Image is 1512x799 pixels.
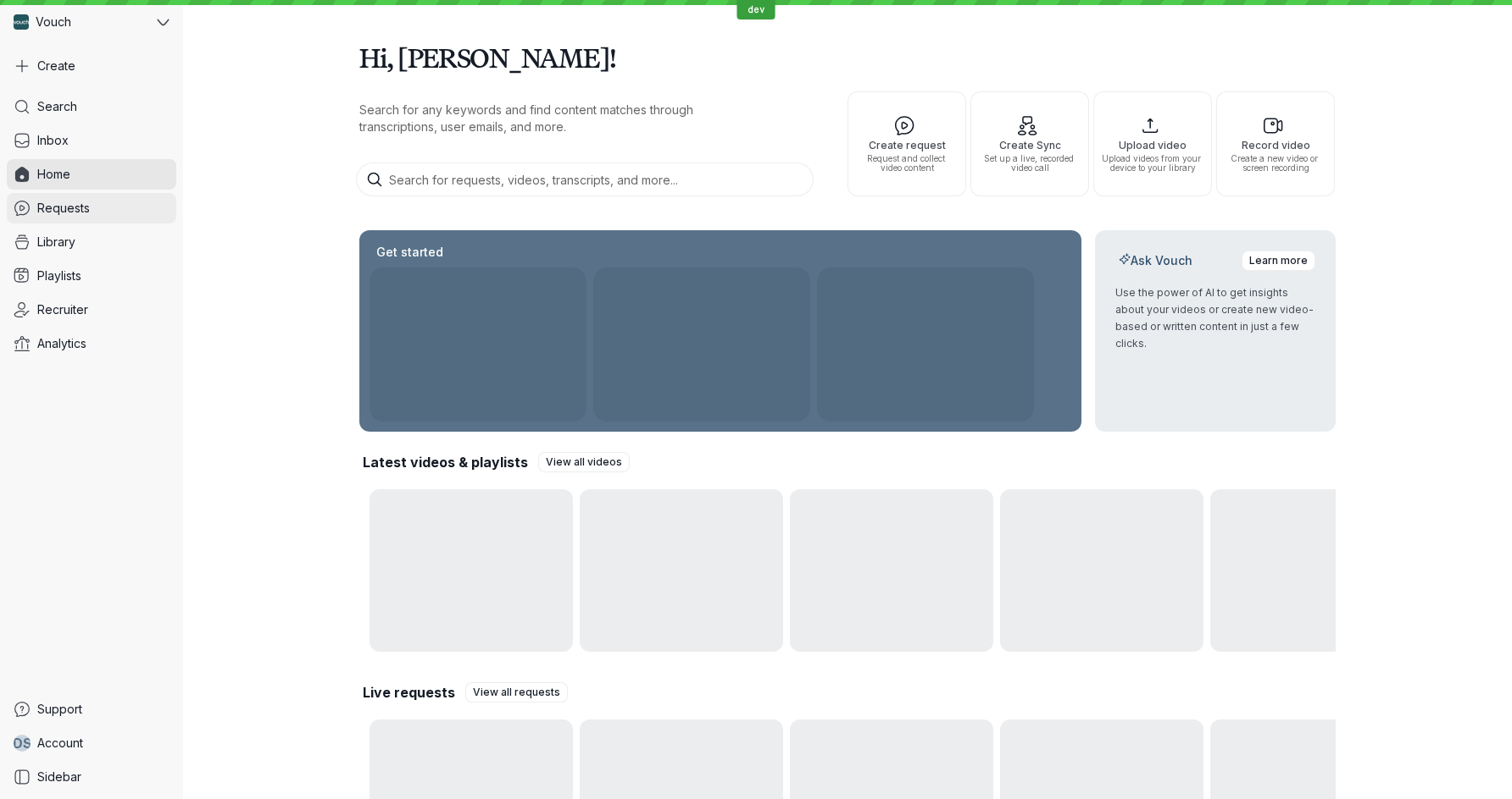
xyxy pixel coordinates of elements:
[978,140,1081,151] span: Create Sync
[7,227,176,257] a: Library
[1242,251,1315,271] a: Learn more
[1101,154,1204,173] span: Upload videos from your device to your library
[37,98,77,115] span: Search
[7,762,176,792] a: Sidebar
[363,683,455,702] h2: Live requests
[7,7,153,37] div: Vouch
[7,728,176,758] a: DSAccount
[7,295,176,325] a: Recruiter
[7,91,176,122] a: Search
[373,244,447,261] h2: Get started
[37,200,90,217] span: Requests
[37,166,70,183] span: Home
[546,454,622,471] span: View all videos
[37,301,88,318] span: Recruiter
[356,163,814,196] input: Search for requests, videos, transcripts, and more...
[970,91,1089,196] button: Create SyncSet up a live, recorded video call
[23,735,32,752] span: S
[7,7,176,37] button: Vouch avatarVouch
[13,735,23,752] span: D
[538,452,630,472] a: View all videos
[36,14,71,30] span: Vouch
[14,14,29,30] img: Vouch avatar
[848,91,966,196] button: Create requestRequest and collect video content
[37,267,81,284] span: Playlists
[1216,91,1335,196] button: Record videoCreate a new video or screen recording
[855,140,959,151] span: Create request
[7,51,176,81] button: Create
[37,58,75,74] span: Create
[465,682,568,703] a: View all requests
[37,701,82,718] span: Support
[855,154,959,173] span: Request and collect video content
[978,154,1081,173] span: Set up a live, recorded video call
[37,234,75,251] span: Library
[37,335,86,352] span: Analytics
[1093,91,1212,196] button: Upload videoUpload videos from your device to your library
[7,125,176,156] a: Inbox
[37,132,69,149] span: Inbox
[7,159,176,190] a: Home
[1249,252,1308,269] span: Learn more
[359,102,766,135] p: Search for any keywords and find content matches through transcriptions, user emails, and more.
[7,328,176,359] a: Analytics
[363,453,528,471] h2: Latest videos & playlists
[7,261,176,291] a: Playlists
[1115,284,1315,352] p: Use the power of AI to get insights about your videos or create new video-based or written conten...
[7,694,176,725] a: Support
[1101,140,1204,151] span: Upload video
[1224,154,1327,173] span: Create a new video or screen recording
[7,193,176,223] a: Requests
[1224,140,1327,151] span: Record video
[37,735,83,752] span: Account
[359,34,1336,81] h1: Hi, [PERSON_NAME]!
[1115,252,1196,269] h2: Ask Vouch
[37,769,81,785] span: Sidebar
[473,684,560,701] span: View all requests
